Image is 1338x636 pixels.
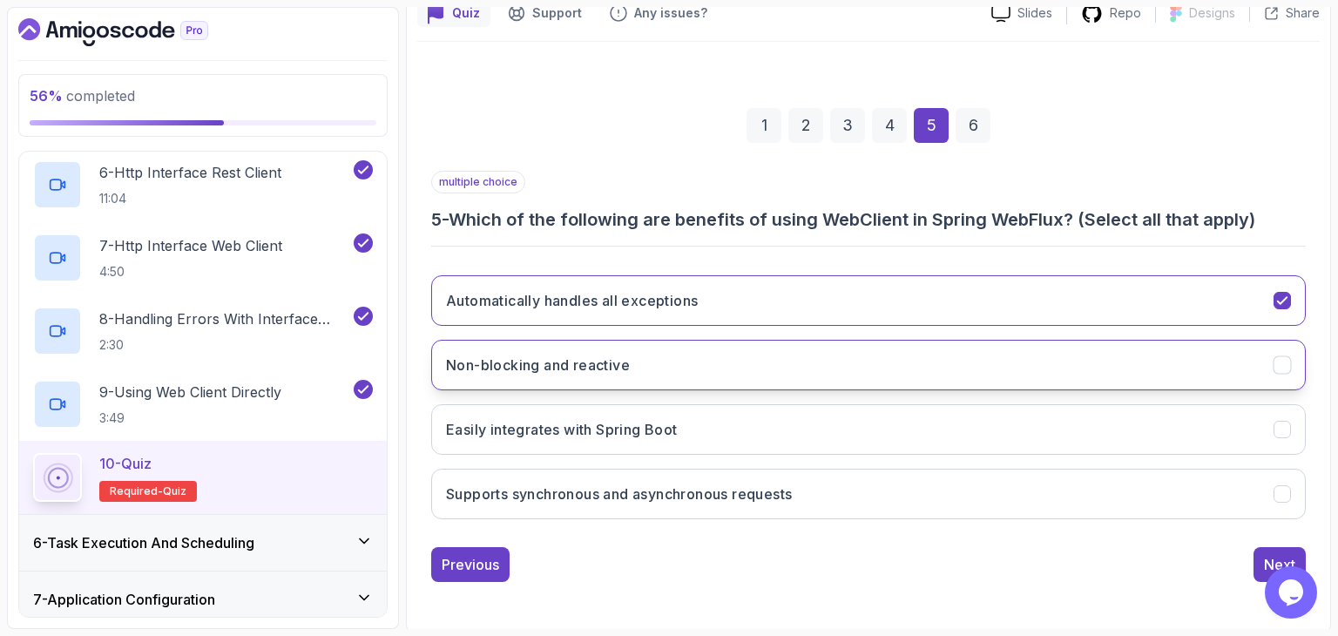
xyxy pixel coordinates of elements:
[33,589,215,610] h3: 7 - Application Configuration
[33,307,373,355] button: 8-Handling Errors With Interface Web Client2:30
[99,235,282,256] p: 7 - Http Interface Web Client
[1264,554,1295,575] div: Next
[532,4,582,22] p: Support
[99,263,282,281] p: 4:50
[1254,547,1306,582] button: Next
[33,160,373,209] button: 6-Http Interface Rest Client11:04
[163,484,186,498] span: quiz
[442,554,499,575] div: Previous
[1249,4,1320,22] button: Share
[99,162,281,183] p: 6 - Http Interface Rest Client
[452,4,480,22] p: Quiz
[431,547,510,582] button: Previous
[33,380,373,429] button: 9-Using Web Client Directly3:49
[431,404,1306,455] button: Easily integrates with Spring Boot
[33,453,373,502] button: 10-QuizRequired-quiz
[446,355,630,376] h3: Non-blocking and reactive
[977,4,1066,23] a: Slides
[99,382,281,403] p: 9 - Using Web Client Directly
[446,290,698,311] h3: Automatically handles all exceptions
[747,108,781,143] div: 1
[30,87,135,105] span: completed
[634,4,707,22] p: Any issues?
[431,275,1306,326] button: Automatically handles all exceptions
[18,18,248,46] a: Dashboard
[1189,4,1235,22] p: Designs
[872,108,907,143] div: 4
[788,108,823,143] div: 2
[431,340,1306,390] button: Non-blocking and reactive
[19,515,387,571] button: 6-Task Execution And Scheduling
[1017,4,1052,22] p: Slides
[830,108,865,143] div: 3
[956,108,990,143] div: 6
[99,409,281,427] p: 3:49
[914,108,949,143] div: 5
[110,484,163,498] span: Required-
[446,484,792,504] h3: Supports synchronous and asynchronous requests
[99,308,350,329] p: 8 - Handling Errors With Interface Web Client
[1265,566,1321,619] iframe: chat widget
[1067,3,1155,24] a: Repo
[30,87,63,105] span: 56 %
[1110,4,1141,22] p: Repo
[431,171,525,193] p: multiple choice
[99,453,152,474] p: 10 - Quiz
[99,336,350,354] p: 2:30
[33,532,254,553] h3: 6 - Task Execution And Scheduling
[431,207,1306,232] h3: 5 - Which of the following are benefits of using WebClient in Spring WebFlux? (Select all that ap...
[33,233,373,282] button: 7-Http Interface Web Client4:50
[19,572,387,627] button: 7-Application Configuration
[446,419,678,440] h3: Easily integrates with Spring Boot
[1286,4,1320,22] p: Share
[99,190,281,207] p: 11:04
[431,469,1306,519] button: Supports synchronous and asynchronous requests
